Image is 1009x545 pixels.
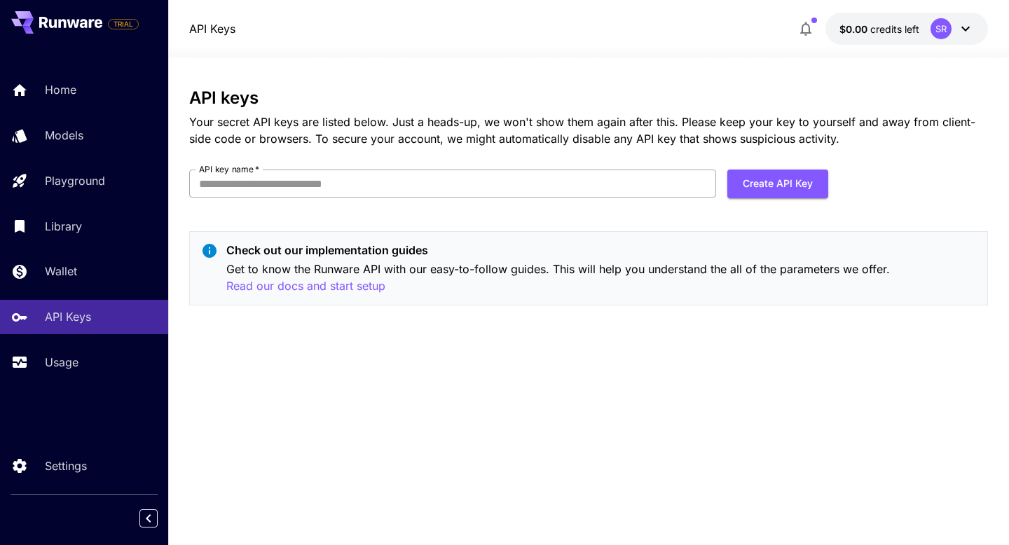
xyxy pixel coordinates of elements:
p: Playground [45,172,105,189]
span: Add your payment card to enable full platform functionality. [108,15,139,32]
div: $0.00 [839,22,919,36]
p: Settings [45,457,87,474]
span: TRIAL [109,19,138,29]
span: credits left [870,23,919,35]
p: Models [45,127,83,144]
button: $0.00SR [825,13,988,45]
button: Create API Key [727,170,828,198]
p: Wallet [45,263,77,280]
nav: breadcrumb [189,20,235,37]
p: Check out our implementation guides [226,242,976,258]
div: Collapse sidebar [150,506,168,531]
p: Home [45,81,76,98]
span: $0.00 [839,23,870,35]
p: Get to know the Runware API with our easy-to-follow guides. This will help you understand the all... [226,261,976,295]
div: SR [931,18,952,39]
p: Your secret API keys are listed below. Just a heads-up, we won't show them again after this. Plea... [189,113,988,147]
button: Collapse sidebar [139,509,158,527]
p: API Keys [45,308,91,325]
h3: API keys [189,88,988,108]
button: Read our docs and start setup [226,277,385,295]
a: API Keys [189,20,235,37]
p: Library [45,218,82,235]
label: API key name [199,163,259,175]
p: Usage [45,354,78,371]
